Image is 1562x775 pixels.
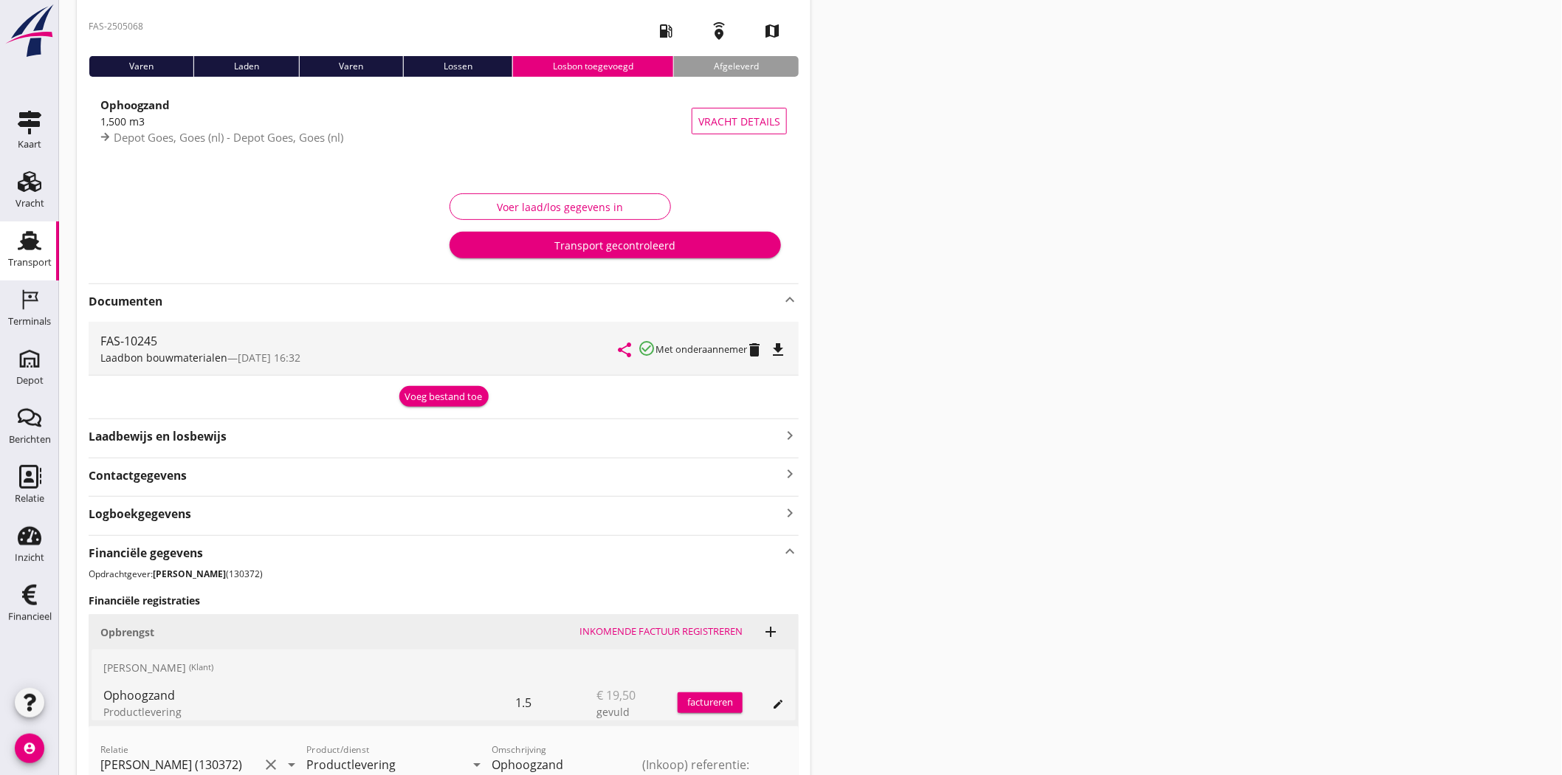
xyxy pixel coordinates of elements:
div: factureren [678,695,743,710]
div: Varen [299,56,404,77]
i: clear [262,756,280,774]
a: Ophoogzand1,500 m3Depot Goes, Goes (nl) - Depot Goes, Goes (nl)Vracht details [89,89,799,154]
div: Laden [193,56,299,77]
i: keyboard_arrow_right [781,427,799,444]
div: Inzicht [15,553,44,562]
button: Vracht details [692,108,787,134]
strong: Documenten [89,293,781,310]
strong: Contactgegevens [89,467,187,484]
span: Vracht details [698,114,780,129]
div: Productlevering [103,704,515,720]
strong: Laadbewijs en losbewijs [89,428,781,445]
div: Berichten [9,435,51,444]
span: Laadbon bouwmaterialen [100,351,227,365]
h3: Financiële registraties [89,593,799,608]
button: Inkomende factuur registreren [574,621,749,642]
div: Lossen [403,56,512,77]
i: emergency_share [698,10,740,52]
strong: Opbrengst [100,625,154,639]
div: Voer laad/los gegevens in [462,199,658,215]
strong: Ophoogzand [100,97,170,112]
div: Depot [16,376,44,385]
div: Afgeleverd [673,56,799,77]
i: keyboard_arrow_up [781,542,799,562]
div: — [100,350,619,365]
div: Ophoogzand [103,686,515,704]
i: map [751,10,793,52]
span: Depot Goes, Goes (nl) - Depot Goes, Goes (nl) [114,130,343,145]
div: FAS-10245 [100,332,619,350]
div: Relatie [15,494,44,503]
button: Transport gecontroleerd [450,232,781,258]
div: Losbon toegevoegd [512,56,673,77]
div: Transport [8,258,52,267]
div: Kaart [18,139,41,149]
button: Voeg bestand toe [399,386,489,407]
div: Transport gecontroleerd [461,238,769,253]
strong: Logboekgegevens [89,506,191,523]
i: account_circle [15,734,44,763]
div: Inkomende factuur registreren [579,624,743,639]
i: local_gas_station [645,10,687,52]
div: 1,500 m3 [100,114,692,129]
i: keyboard_arrow_up [781,291,799,309]
div: Varen [89,56,193,77]
div: Vracht [16,199,44,208]
strong: Financiële gegevens [89,545,203,562]
div: 1.5 [515,685,596,720]
i: check_circle_outline [638,340,656,357]
div: gevuld [596,704,678,720]
div: Financieel [8,612,52,621]
div: [PERSON_NAME] [92,650,796,685]
i: keyboard_arrow_right [781,464,799,484]
img: logo-small.a267ee39.svg [3,4,56,58]
div: Terminals [8,317,51,326]
i: delete [746,341,763,359]
i: keyboard_arrow_right [781,503,799,523]
p: FAS-2505068 [89,20,143,33]
strong: [PERSON_NAME] [153,568,226,580]
i: arrow_drop_down [283,756,300,774]
small: (Klant) [189,661,213,674]
small: Met onderaannemer [656,342,747,356]
button: factureren [678,692,743,713]
i: edit [772,698,784,710]
i: arrow_drop_down [468,756,486,774]
div: Voeg bestand toe [405,390,483,404]
i: file_download [769,341,787,359]
button: Voer laad/los gegevens in [450,193,671,220]
span: [DATE] 16:32 [238,351,300,365]
i: add [762,623,780,641]
i: share [616,341,633,359]
p: Opdrachtgever: (130372) [89,568,799,581]
span: € 19,50 [596,686,636,704]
